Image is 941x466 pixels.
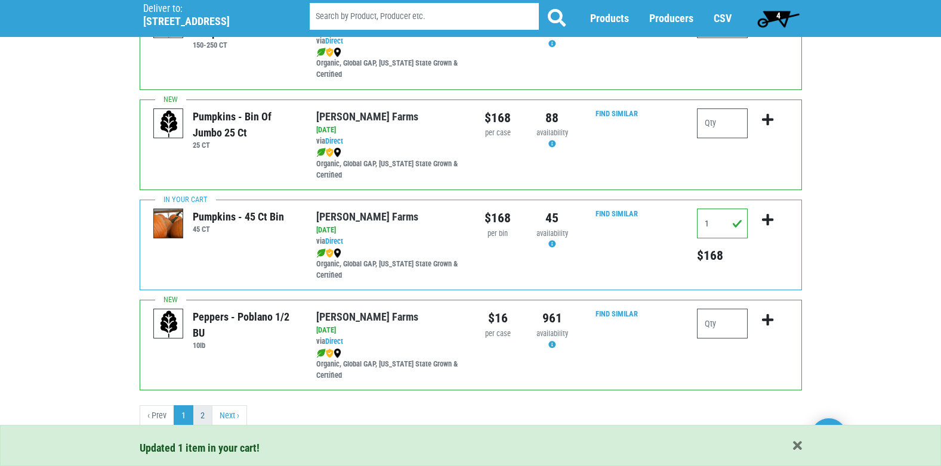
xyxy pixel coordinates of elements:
[193,41,298,49] h6: 150-250 CT
[697,248,748,263] h5: Total price
[154,219,184,229] a: Pumpkins - 45 ct Bin
[310,4,539,30] input: Search by Product, Producer etc.
[334,248,341,258] img: map_marker-0e94453035b3232a4d21701695807de9.png
[480,128,516,139] div: per case
[325,136,343,145] a: Direct
[480,209,516,228] div: $168
[697,309,748,338] input: Qty
[316,336,461,347] div: via
[316,148,326,157] img: leaf-e5c59151409436ccce96b2ca1b28e03c.png
[193,341,298,350] h6: 10lb
[596,209,638,218] a: Find Similar
[697,209,748,238] input: Qty
[325,36,343,45] a: Direct
[596,309,638,318] a: Find Similar
[316,47,461,81] div: Organic, Global GAP, [US_STATE] State Grown & Certified
[193,405,212,427] a: 2
[316,247,461,281] div: Organic, Global GAP, [US_STATE] State Grown & Certified
[334,48,341,57] img: map_marker-0e94453035b3232a4d21701695807de9.png
[316,236,461,247] div: via
[534,108,570,128] div: 88
[174,405,193,427] a: 1
[140,440,802,456] div: Updated 1 item in your cart!
[193,141,298,150] h6: 25 CT
[480,108,516,128] div: $168
[536,229,568,238] span: availability
[752,7,805,30] a: 4
[193,225,284,234] h6: 45 CT
[316,125,461,136] div: [DATE]
[326,48,334,57] img: safety-e55c860ca8c00a9c171001a62a92dabd.png
[193,309,298,341] div: Peppers - Poblano 1/2 BU
[316,325,461,336] div: [DATE]
[316,110,418,123] a: [PERSON_NAME] Farms
[326,349,334,358] img: safety-e55c860ca8c00a9c171001a62a92dabd.png
[316,136,461,147] div: via
[154,209,184,239] img: thumbnail-1bebd04f8b15c5af5e45833110fd7731.png
[212,405,247,427] a: next
[534,309,570,328] div: 961
[325,337,343,346] a: Direct
[649,13,693,25] a: Producers
[316,147,461,181] div: Organic, Global GAP, [US_STATE] State Grown & Certified
[714,13,732,25] a: CSV
[480,328,516,340] div: per case
[534,209,570,228] div: 45
[143,3,279,15] p: Deliver to:
[316,310,418,323] a: [PERSON_NAME] Farms
[326,248,334,258] img: safety-e55c860ca8c00a9c171001a62a92dabd.png
[334,349,341,358] img: map_marker-0e94453035b3232a4d21701695807de9.png
[316,48,326,57] img: leaf-e5c59151409436ccce96b2ca1b28e03c.png
[776,11,780,20] span: 4
[193,209,284,225] div: Pumpkins - 45 ct Bin
[697,108,748,138] input: Qty
[480,228,516,240] div: per bin
[154,109,184,139] img: placeholder-variety-43d6402dacf2d531de610a020419775a.svg
[316,248,326,258] img: leaf-e5c59151409436ccce96b2ca1b28e03c.png
[154,309,184,339] img: placeholder-variety-43d6402dacf2d531de610a020419775a.svg
[534,228,570,251] div: Availability may be subject to change.
[193,108,298,141] div: Pumpkins - Bin of Jumbo 25 ct
[536,329,568,338] span: availability
[334,148,341,157] img: map_marker-0e94453035b3232a4d21701695807de9.png
[316,347,461,381] div: Organic, Global GAP, [US_STATE] State Grown & Certified
[316,210,418,223] a: [PERSON_NAME] Farms
[590,13,629,25] a: Products
[326,148,334,157] img: safety-e55c860ca8c00a9c171001a62a92dabd.png
[316,349,326,358] img: leaf-e5c59151409436ccce96b2ca1b28e03c.png
[596,109,638,118] a: Find Similar
[536,128,568,137] span: availability
[316,225,461,236] div: [DATE]
[325,237,343,246] a: Direct
[316,36,461,47] div: via
[143,15,279,28] h5: [STREET_ADDRESS]
[480,309,516,328] div: $16
[140,405,802,427] nav: pager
